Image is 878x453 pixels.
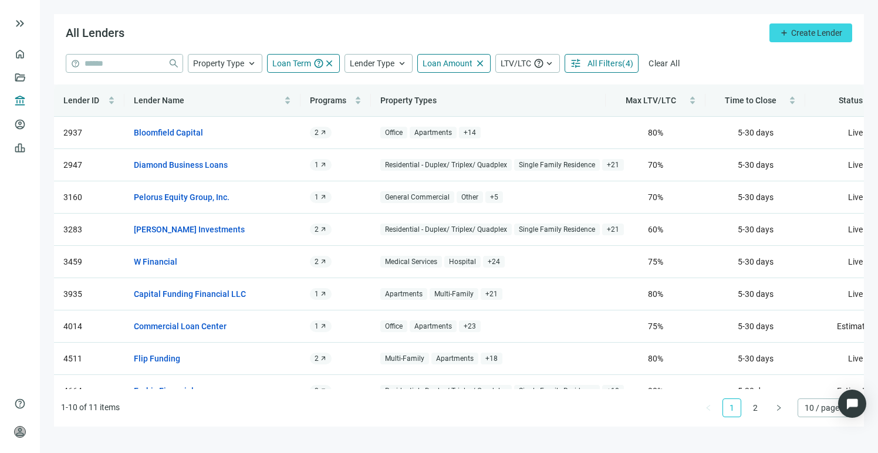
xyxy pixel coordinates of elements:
[272,59,311,68] span: Loan Term
[380,256,442,268] span: Medical Services
[320,226,327,233] span: arrow_outward
[193,59,244,68] span: Property Type
[54,246,124,278] td: 3459
[134,320,227,333] a: Commercial Loan Center
[848,289,863,299] span: Live
[570,58,582,69] span: tune
[66,26,124,40] span: All Lenders
[705,246,805,278] td: 5-30 days
[431,353,478,365] span: Apartments
[315,192,319,202] span: 1
[14,95,22,107] span: account_balance
[848,225,863,234] span: Live
[747,399,764,417] a: 2
[380,191,454,204] span: General Commercial
[320,129,327,136] span: arrow_outward
[705,343,805,375] td: 5-30 days
[838,390,866,418] div: Open Intercom Messenger
[134,191,229,204] a: Pelorus Equity Group, Inc.
[380,320,407,333] span: Office
[315,322,319,331] span: 1
[315,289,319,299] span: 1
[246,58,257,69] span: keyboard_arrow_up
[134,288,246,300] a: Capital Funding Financial LLC
[397,58,407,69] span: keyboard_arrow_up
[310,96,346,105] span: Programs
[320,194,327,201] span: arrow_outward
[648,257,663,266] span: 75 %
[380,127,407,139] span: Office
[380,385,512,397] span: Residential - Duplex/ Triplex/ Quadplex
[320,290,327,298] span: arrow_outward
[475,58,485,69] span: close
[648,192,663,202] span: 70 %
[54,343,124,375] td: 4511
[380,224,512,236] span: Residential - Duplex/ Triplex/ Quadplex
[769,398,788,417] button: right
[746,398,765,417] li: 2
[837,386,874,395] span: Estimated
[485,191,503,204] span: + 5
[324,58,335,69] span: close
[622,59,633,68] span: ( 4 )
[444,256,481,268] span: Hospital
[769,398,788,417] li: Next Page
[705,214,805,246] td: 5-30 days
[514,385,600,397] span: Single Family Residence
[649,59,680,68] span: Clear All
[602,159,624,171] span: + 21
[483,256,505,268] span: + 24
[54,214,124,246] td: 3283
[134,126,203,139] a: Bloomfield Capital
[320,323,327,330] span: arrow_outward
[410,320,457,333] span: Apartments
[705,375,805,407] td: 5-30 days
[134,223,245,236] a: [PERSON_NAME] Investments
[61,398,120,417] li: 1-10 of 11 items
[459,320,481,333] span: + 23
[626,96,676,105] span: Max LTV/LTC
[602,224,624,236] span: + 21
[775,404,782,411] span: right
[315,257,319,266] span: 2
[839,96,863,105] span: Status
[13,16,27,31] button: keyboard_double_arrow_right
[459,127,481,139] span: + 14
[705,278,805,310] td: 5-30 days
[380,353,429,365] span: Multi-Family
[380,288,427,300] span: Apartments
[320,258,327,265] span: arrow_outward
[769,23,852,42] button: addCreate Lender
[723,399,741,417] a: 1
[380,159,512,171] span: Residential - Duplex/ Triplex/ Quadplex
[848,354,863,363] span: Live
[71,59,80,68] span: help
[430,288,478,300] span: Multi-Family
[315,225,319,234] span: 2
[791,28,842,38] span: Create Lender
[648,354,663,363] span: 80 %
[705,181,805,214] td: 5-30 days
[514,224,600,236] span: Single Family Residence
[313,58,324,69] span: help
[699,398,718,417] li: Previous Page
[648,322,663,331] span: 75 %
[648,160,663,170] span: 70 %
[848,128,863,137] span: Live
[134,384,194,397] a: Forbix Financial
[14,398,26,410] span: help
[587,59,622,68] span: All Filters
[705,149,805,181] td: 5-30 days
[350,59,394,68] span: Lender Type
[54,181,124,214] td: 3160
[134,96,184,105] span: Lender Name
[705,404,712,411] span: left
[648,225,663,234] span: 60 %
[798,398,857,417] div: Page Size
[63,96,99,105] span: Lender ID
[725,96,776,105] span: Time to Close
[544,58,555,69] span: keyboard_arrow_up
[54,375,124,407] td: 4664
